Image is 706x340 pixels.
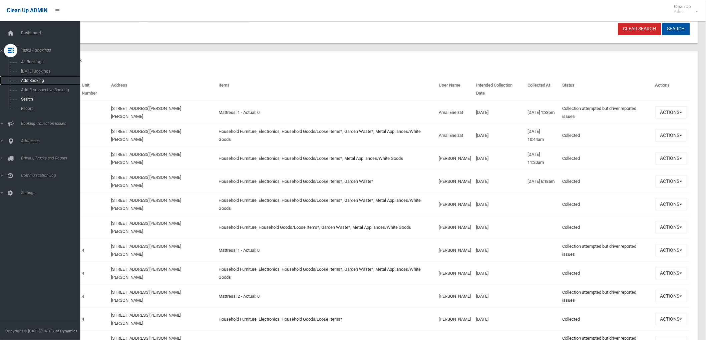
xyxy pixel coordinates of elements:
span: Search [19,97,80,102]
td: [DATE] [473,239,525,262]
a: [STREET_ADDRESS][PERSON_NAME][PERSON_NAME] [111,267,182,280]
td: 4 [79,308,108,331]
td: [PERSON_NAME] [436,239,473,262]
th: Address [108,78,216,101]
td: [DATE] 6:18am [525,170,560,193]
td: Amal Eneizat [436,101,473,124]
th: Unit Number [79,78,108,101]
td: [DATE] 1:33pm [525,101,560,124]
button: Actions [655,267,687,279]
span: Clean Up ADMIN [7,7,47,14]
button: Actions [655,244,687,256]
td: Collected [560,216,653,239]
a: Clear Search [618,23,661,35]
a: [STREET_ADDRESS][PERSON_NAME][PERSON_NAME] [111,106,182,119]
td: Collection attempted but driver reported issues [560,101,653,124]
td: 4 [79,285,108,308]
td: [PERSON_NAME] [436,262,473,285]
td: Household Furniture, Electronics, Household Goods/Loose Items*, Garden Waste*, Metal Appliances/W... [216,262,436,285]
span: Report [19,106,80,111]
td: Collected [560,193,653,216]
td: Household Furniture, Household Goods/Loose Items*, Garden Waste*, Metal Appliances/White Goods [216,216,436,239]
td: Collected [560,170,653,193]
td: Collected [560,308,653,331]
td: [PERSON_NAME] [436,147,473,170]
span: Booking Collection Issues [19,121,86,126]
button: Actions [655,290,687,302]
td: [DATE] [473,285,525,308]
a: [STREET_ADDRESS][PERSON_NAME][PERSON_NAME] [111,175,182,188]
td: 4 [79,239,108,262]
td: [DATE] 10:44am [525,124,560,147]
th: Intended Collection Date [473,78,525,101]
span: Addresses [19,139,86,143]
button: Actions [655,313,687,325]
span: Tasks / Bookings [19,48,86,53]
td: [PERSON_NAME] [436,170,473,193]
a: [STREET_ADDRESS][PERSON_NAME][PERSON_NAME] [111,313,182,326]
td: 4 [79,262,108,285]
td: Household Furniture, Electronics, Household Goods/Loose Items*, Garden Waste* [216,170,436,193]
a: [STREET_ADDRESS][PERSON_NAME][PERSON_NAME] [111,221,182,234]
span: Add Booking [19,78,80,83]
td: Mattress: 1 - Actual: 0 [216,239,436,262]
button: Actions [655,129,687,142]
button: Actions [655,221,687,233]
button: Actions [655,198,687,210]
td: Collection attempted but driver reported issues [560,285,653,308]
td: Amal Eneizat [436,124,473,147]
a: [STREET_ADDRESS][PERSON_NAME][PERSON_NAME] [111,129,182,142]
a: [STREET_ADDRESS][PERSON_NAME][PERSON_NAME] [111,244,182,257]
td: Household Furniture, Electronics, Household Goods/Loose Items* [216,308,436,331]
td: Collected [560,124,653,147]
td: [PERSON_NAME] [436,193,473,216]
strong: Jet Dynamics [53,329,77,333]
td: Collected [560,262,653,285]
a: [STREET_ADDRESS][PERSON_NAME][PERSON_NAME] [111,152,182,165]
td: [PERSON_NAME] [436,308,473,331]
a: [STREET_ADDRESS][PERSON_NAME][PERSON_NAME] [111,198,182,211]
button: Search [662,23,690,35]
span: All Bookings [19,60,80,64]
th: Items [216,78,436,101]
td: [DATE] [473,170,525,193]
td: [DATE] [473,216,525,239]
span: Settings [19,190,86,195]
span: Communication Log [19,173,86,178]
td: Household Furniture, Electronics, Household Goods/Loose Items*, Metal Appliances/White Goods [216,147,436,170]
a: [STREET_ADDRESS][PERSON_NAME][PERSON_NAME] [111,290,182,303]
td: Mattress: 2 - Actual: 0 [216,285,436,308]
button: Actions [655,152,687,165]
button: Actions [655,175,687,187]
td: [DATE] [473,308,525,331]
td: [DATE] [473,124,525,147]
td: Collection attempted but driver reported issues [560,239,653,262]
span: Drivers, Trucks and Routes [19,156,86,161]
th: User Name [436,78,473,101]
td: [DATE] [473,193,525,216]
button: Actions [655,106,687,119]
td: [DATE] [473,262,525,285]
span: Dashboard [19,31,86,35]
span: Clean Up [671,4,698,14]
th: Status [560,78,653,101]
td: Household Furniture, Electronics, Household Goods/Loose Items*, Garden Waste*, Metal Appliances/W... [216,193,436,216]
td: [DATE] [473,101,525,124]
span: Add Retrospective Booking [19,88,80,92]
td: Collected [560,147,653,170]
span: [DATE] Bookings [19,69,80,74]
small: Admin [674,9,691,14]
span: Copyright © [DATE]-[DATE] [5,329,52,333]
td: [DATE] [473,147,525,170]
td: Mattress: 1 - Actual: 0 [216,101,436,124]
td: [PERSON_NAME] [436,216,473,239]
td: [DATE] 11:20am [525,147,560,170]
td: [PERSON_NAME] [436,285,473,308]
th: Actions [653,78,690,101]
td: Household Furniture, Electronics, Household Goods/Loose Items*, Garden Waste*, Metal Appliances/W... [216,124,436,147]
th: Collected At [525,78,560,101]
